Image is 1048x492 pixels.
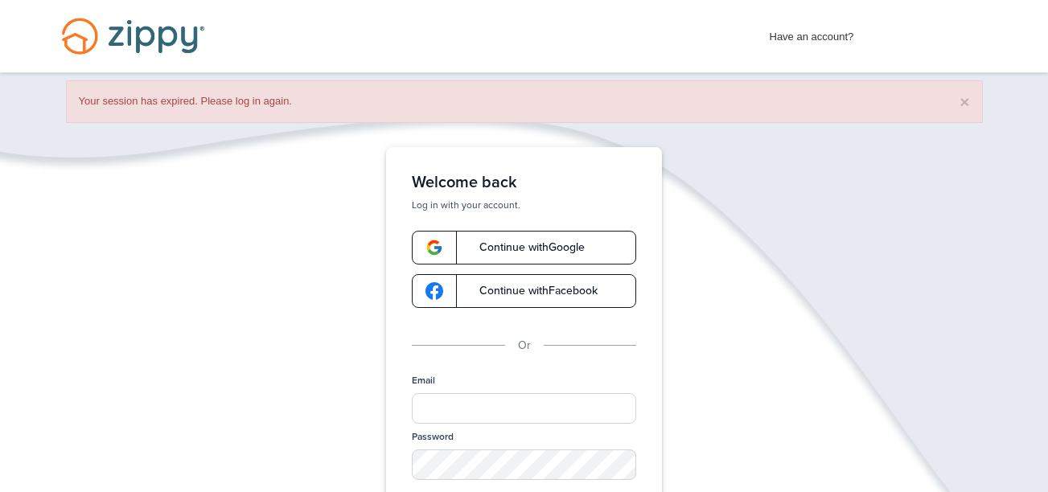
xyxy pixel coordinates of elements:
[412,449,636,480] input: Password
[770,20,854,46] span: Have an account?
[412,430,454,444] label: Password
[412,173,636,192] h1: Welcome back
[66,80,983,123] div: Your session has expired. Please log in again.
[463,285,598,297] span: Continue with Facebook
[412,231,636,264] a: google-logoContinue withGoogle
[425,239,443,256] img: google-logo
[960,93,969,110] button: ×
[412,374,435,387] label: Email
[518,337,531,355] p: Or
[425,282,443,300] img: google-logo
[412,199,636,211] p: Log in with your account.
[463,242,585,253] span: Continue with Google
[412,274,636,308] a: google-logoContinue withFacebook
[412,393,636,424] input: Email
